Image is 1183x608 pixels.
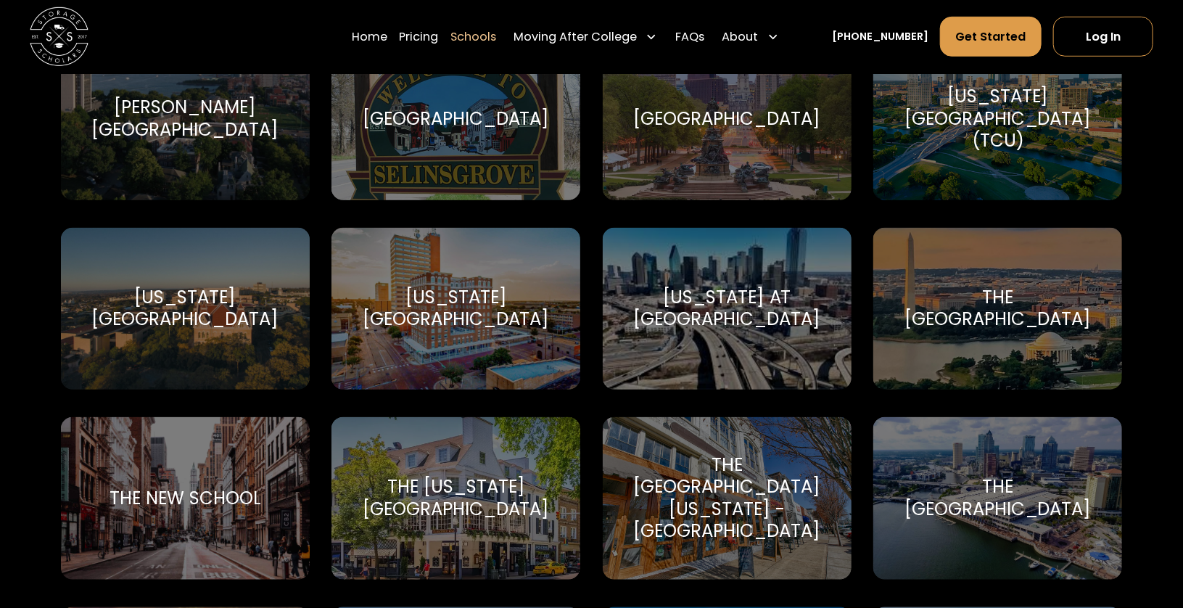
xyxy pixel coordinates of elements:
[722,28,758,46] div: About
[891,287,1105,331] div: The [GEOGRAPHIC_DATA]
[603,38,852,200] a: Go to selected school
[1053,17,1153,57] a: Log In
[450,16,496,57] a: Schools
[400,16,439,57] a: Pricing
[873,38,1122,200] a: Go to selected school
[891,476,1105,520] div: The [GEOGRAPHIC_DATA]
[78,96,292,141] div: [PERSON_NAME][GEOGRAPHIC_DATA]
[873,417,1122,580] a: Go to selected school
[352,16,387,57] a: Home
[633,108,820,130] div: [GEOGRAPHIC_DATA]
[331,228,580,390] a: Go to selected school
[940,17,1042,57] a: Get Started
[891,86,1105,152] div: [US_STATE][GEOGRAPHIC_DATA] (TCU)
[603,417,852,580] a: Go to selected school
[61,38,310,200] a: Go to selected school
[620,287,833,331] div: [US_STATE] at [GEOGRAPHIC_DATA]
[508,16,664,57] div: Moving After College
[514,28,637,46] div: Moving After College
[620,454,833,543] div: The [GEOGRAPHIC_DATA][US_STATE] - [GEOGRAPHIC_DATA]
[350,287,563,331] div: [US_STATE][GEOGRAPHIC_DATA]
[832,29,928,44] a: [PHONE_NUMBER]
[30,7,88,66] img: Storage Scholars main logo
[603,228,852,390] a: Go to selected school
[61,228,310,390] a: Go to selected school
[110,488,261,509] div: The New School
[716,16,785,57] div: About
[873,228,1122,390] a: Go to selected school
[675,16,704,57] a: FAQs
[331,38,580,200] a: Go to selected school
[350,476,563,520] div: The [US_STATE][GEOGRAPHIC_DATA]
[331,417,580,580] a: Go to selected school
[363,108,550,130] div: [GEOGRAPHIC_DATA]
[78,287,292,331] div: [US_STATE][GEOGRAPHIC_DATA]
[61,417,310,580] a: Go to selected school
